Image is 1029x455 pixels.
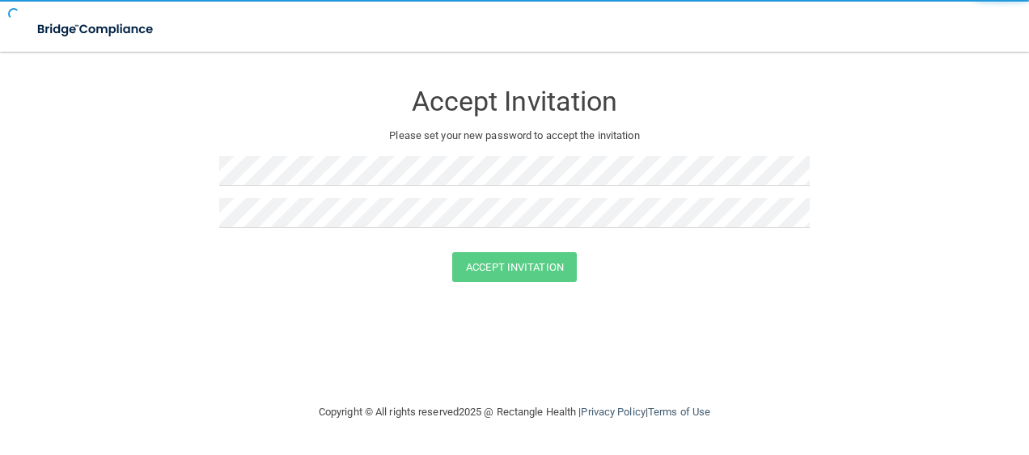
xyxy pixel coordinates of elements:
div: Copyright © All rights reserved 2025 @ Rectangle Health | | [219,386,810,438]
a: Privacy Policy [581,406,645,418]
img: bridge_compliance_login_screen.278c3ca4.svg [24,13,168,46]
p: Please set your new password to accept the invitation [231,126,798,145]
a: Terms of Use [648,406,710,418]
button: Accept Invitation [452,252,577,282]
h3: Accept Invitation [219,86,810,116]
